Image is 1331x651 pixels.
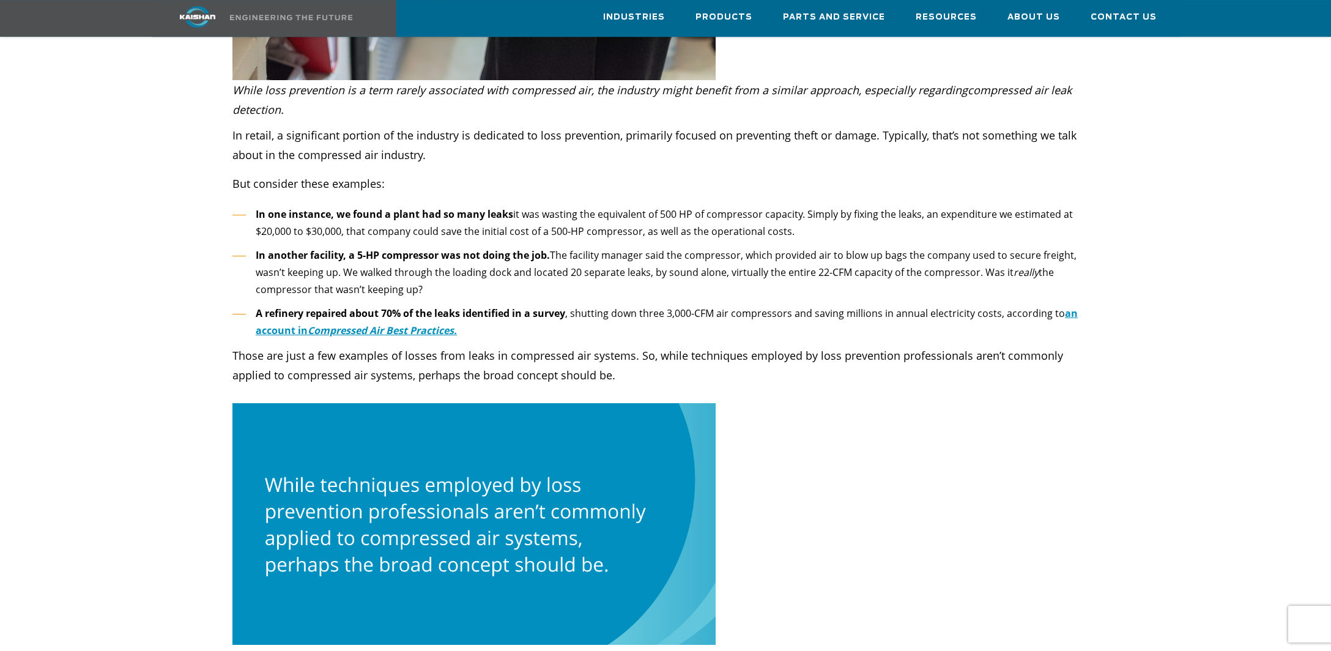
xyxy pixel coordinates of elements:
p: In retail, a significant portion of the industry is dedicated to loss prevention, primarily focus... [232,125,1099,165]
img: kaishan logo [152,6,243,28]
b: In one instance, we found a plant had so many leaks [256,207,513,221]
a: Industries [603,1,665,34]
i: Compressed Air Best Practices. [308,324,457,337]
b: A refinery repaired about 70% of the leaks identified in a survey [256,307,565,320]
span: About Us [1007,10,1060,24]
i: really [1014,266,1039,279]
p: Those are just a few examples of losses from leaks in compressed air systems. So, while technique... [232,346,1099,385]
p: But consider these examples: [232,174,1099,193]
li: it was wasting the equivalent of 500 HP of compressor capacity. Simply by fixing the leaks, an ex... [232,206,1099,240]
a: Resources [916,1,977,34]
i: . [281,102,284,117]
b: In another facility, a 5-HP compressor was not doing the job. [256,248,550,262]
span: Industries [603,10,665,24]
span: Contact Us [1091,10,1157,24]
img: Engineering the future [230,15,352,20]
a: Parts and Service [783,1,885,34]
span: Parts and Service [783,10,885,24]
img: compressed air systems [232,403,716,645]
i: While loss prevention is a term rarely associated with compressed air, the industry might benefit... [232,83,968,97]
a: About Us [1007,1,1060,34]
li: The facility manager said the compressor, which provided air to blow up bags the company used to ... [232,247,1099,299]
span: Products [695,10,752,24]
li: , shutting down three 3,000-CFM air compressors and saving millions in annual electricity costs, ... [232,305,1099,340]
span: Resources [916,10,977,24]
a: Products [695,1,752,34]
a: Contact Us [1091,1,1157,34]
